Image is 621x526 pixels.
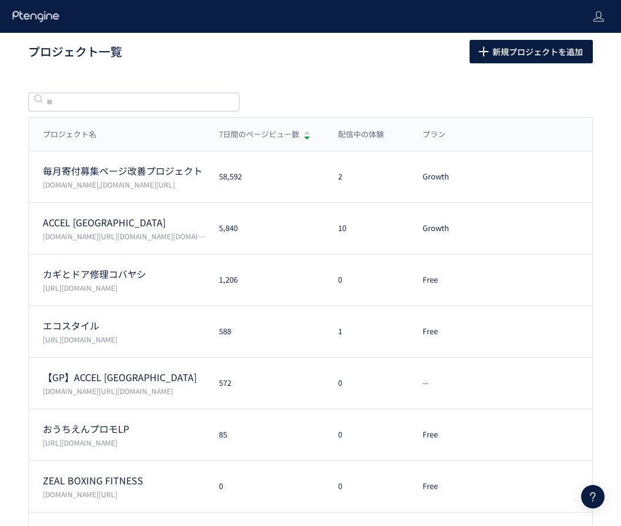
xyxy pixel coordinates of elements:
[205,223,324,234] div: 5,840
[43,164,205,178] p: 毎月寄付募集ページ改善プロジェクト
[43,179,205,189] p: www.cira-foundation.or.jp,cira-foundation.my.salesforce-sites.com/
[324,378,409,389] div: 0
[43,386,205,396] p: accel-japan.com/,secure-link.jp/
[205,481,324,492] div: 0
[409,481,460,492] div: Free
[205,429,324,440] div: 85
[43,489,205,499] p: zeal-b.com/lp/
[43,231,205,241] p: accel-japan.com/,secure-link.jp/,trendfocus-media.com
[470,40,593,63] button: 新規プロジェクトを追加
[43,437,205,447] p: https://i.ouchien.jp/
[43,267,205,281] p: カギとドア修理コバヤシ
[324,481,409,492] div: 0
[409,326,460,337] div: Free
[205,171,324,182] div: 58,592
[324,274,409,286] div: 0
[324,429,409,440] div: 0
[324,171,409,182] div: 2
[219,129,299,140] span: 7日間のページビュー数
[205,378,324,389] div: 572
[338,129,384,140] span: 配信中の体験
[43,422,205,436] p: おうちえんプロモLP
[28,43,444,60] h1: プロジェクト一覧
[324,326,409,337] div: 1
[324,223,409,234] div: 10
[43,129,96,140] span: プロジェクト名
[205,274,324,286] div: 1,206
[43,216,205,229] p: ACCEL JAPAN
[423,129,446,140] span: プラン
[43,283,205,293] p: https://kagidoakobayashi.com/lp/
[43,334,205,344] p: https://www.style-eco.com/takuhai-kaitori/
[43,474,205,487] p: ZEAL BOXING FITNESS
[409,378,460,389] div: --
[409,223,460,234] div: Growth
[409,429,460,440] div: Free
[205,326,324,337] div: 588
[409,171,460,182] div: Growth
[43,371,205,384] p: 【GP】ACCEL JAPAN
[43,319,205,332] p: エコスタイル
[409,274,460,286] div: Free
[492,40,583,63] span: 新規プロジェクトを追加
